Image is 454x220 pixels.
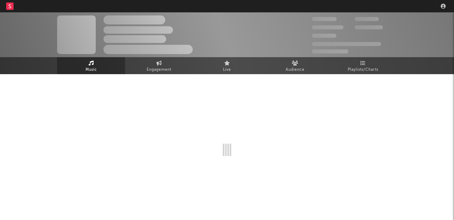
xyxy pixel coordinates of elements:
span: 100.000 [355,17,379,21]
span: Playlists/Charts [348,66,378,74]
a: Live [193,57,261,74]
span: 50.000.000 [312,25,343,29]
span: Engagement [147,66,171,74]
a: Engagement [125,57,193,74]
a: Audience [261,57,329,74]
span: Jump Score: 85.0 [312,49,348,53]
span: 1.000.000 [355,25,383,29]
span: Music [86,66,97,74]
span: Live [223,66,231,74]
span: Audience [286,66,305,74]
span: 50.000.000 Monthly Listeners [312,42,381,46]
a: Music [57,57,125,74]
span: 300.000 [312,17,337,21]
span: 100.000 [312,34,336,38]
a: Playlists/Charts [329,57,397,74]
